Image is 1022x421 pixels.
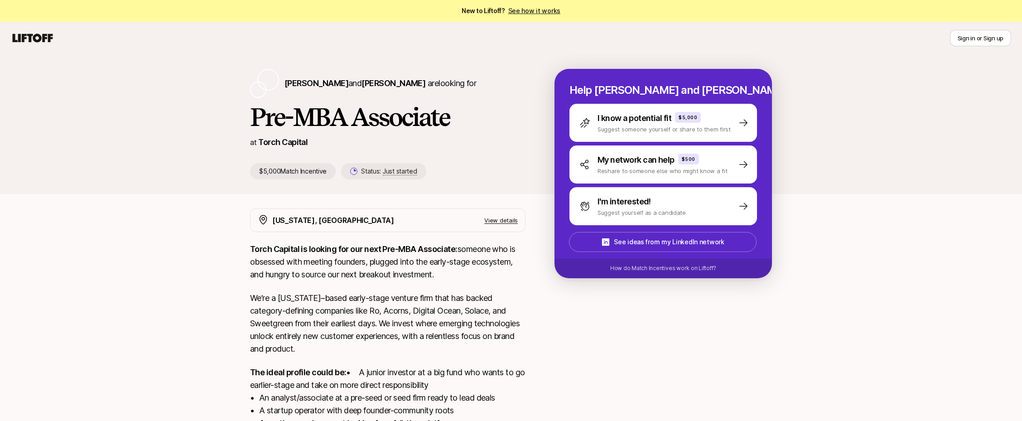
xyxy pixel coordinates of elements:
span: and [348,78,425,88]
button: See ideas from my LinkedIn network [569,232,757,252]
p: Reshare to someone else who might know a fit [598,166,728,175]
p: $5,000 [679,114,697,121]
p: are looking for [284,77,476,90]
p: [US_STATE], [GEOGRAPHIC_DATA] [272,214,394,226]
button: Sign in or Sign up [950,30,1011,46]
h1: Pre-MBA Associate [250,103,525,131]
a: Torch Capital [258,137,308,147]
p: $500 [682,155,695,163]
span: Just started [383,167,417,175]
p: at [250,136,256,148]
span: [PERSON_NAME] [362,78,425,88]
p: We’re a [US_STATE]–based early-stage venture firm that has backed category-defining companies lik... [250,292,525,355]
p: View details [484,216,518,225]
p: My network can help [598,154,675,166]
p: Suggest yourself as a candidate [598,208,686,217]
a: See how it works [508,7,561,15]
span: [PERSON_NAME] [284,78,348,88]
p: See ideas from my LinkedIn network [614,237,724,247]
strong: The ideal profile could be: [250,368,346,377]
p: Status: [361,166,417,177]
p: I know a potential fit [598,112,671,125]
p: $5,000 Match Incentive [250,163,336,179]
p: Help [PERSON_NAME] and [PERSON_NAME] hire [569,84,757,97]
p: I'm interested! [598,195,651,208]
p: Suggest someone yourself or share to them first [598,125,731,134]
span: New to Liftoff? [462,5,560,16]
p: someone who is obsessed with meeting founders, plugged into the early-stage ecosystem, and hungry... [250,243,525,281]
strong: Torch Capital is looking for our next Pre-MBA Associate: [250,244,458,254]
p: How do Match Incentives work on Liftoff? [610,264,716,272]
